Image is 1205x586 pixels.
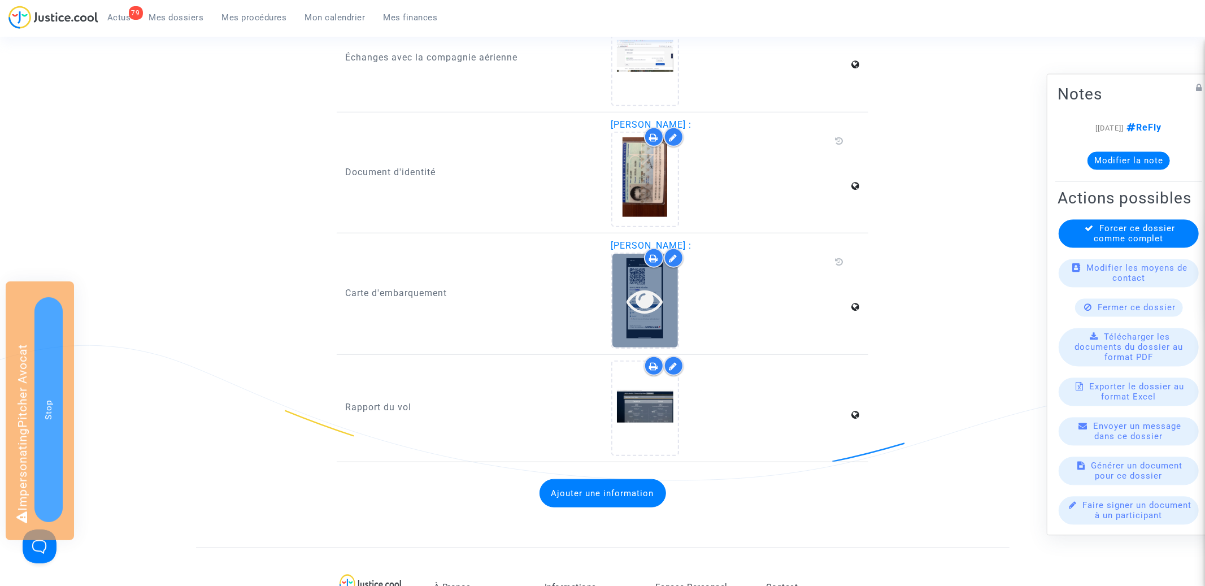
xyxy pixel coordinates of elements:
span: ReFly [1124,122,1162,133]
h2: Actions possibles [1058,188,1200,208]
span: Télécharger les documents du dossier au format PDF [1075,332,1183,362]
a: Mes procédures [213,9,296,26]
div: 79 [129,6,143,20]
p: Document d'identité [345,165,594,179]
button: Stop [34,297,63,522]
span: Fermer ce dossier [1098,302,1176,312]
span: Stop [43,400,54,419]
button: Ajouter une information [540,479,666,507]
p: Rapport du vol [345,400,594,414]
span: Mes procédures [222,12,287,23]
a: Mon calendrier [296,9,375,26]
span: Faire signer un document à un participant [1082,500,1191,520]
p: Carte d'embarquement [345,286,594,300]
h2: Notes [1058,84,1200,104]
a: Mes dossiers [140,9,213,26]
span: Envoyer un message dans ce dossier [1094,421,1182,441]
iframe: Help Scout Beacon - Open [23,529,56,563]
span: Mes dossiers [149,12,204,23]
span: Mon calendrier [305,12,366,23]
span: [PERSON_NAME] : [611,240,692,251]
div: Impersonating [6,281,74,540]
p: Échanges avec la compagnie aérienne [345,50,594,64]
img: jc-logo.svg [8,6,98,29]
a: Mes finances [375,9,447,26]
a: 79Actus [98,9,140,26]
span: Forcer ce dossier comme complet [1094,223,1176,244]
span: Mes finances [384,12,438,23]
span: Exporter le dossier au format Excel [1090,381,1185,402]
span: Actus [107,12,131,23]
span: Générer un document pour ce dossier [1091,461,1183,481]
span: [[DATE]] [1096,124,1124,132]
span: Modifier les moyens de contact [1087,263,1188,283]
span: [PERSON_NAME] : [611,119,692,130]
button: Modifier la note [1087,151,1170,170]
